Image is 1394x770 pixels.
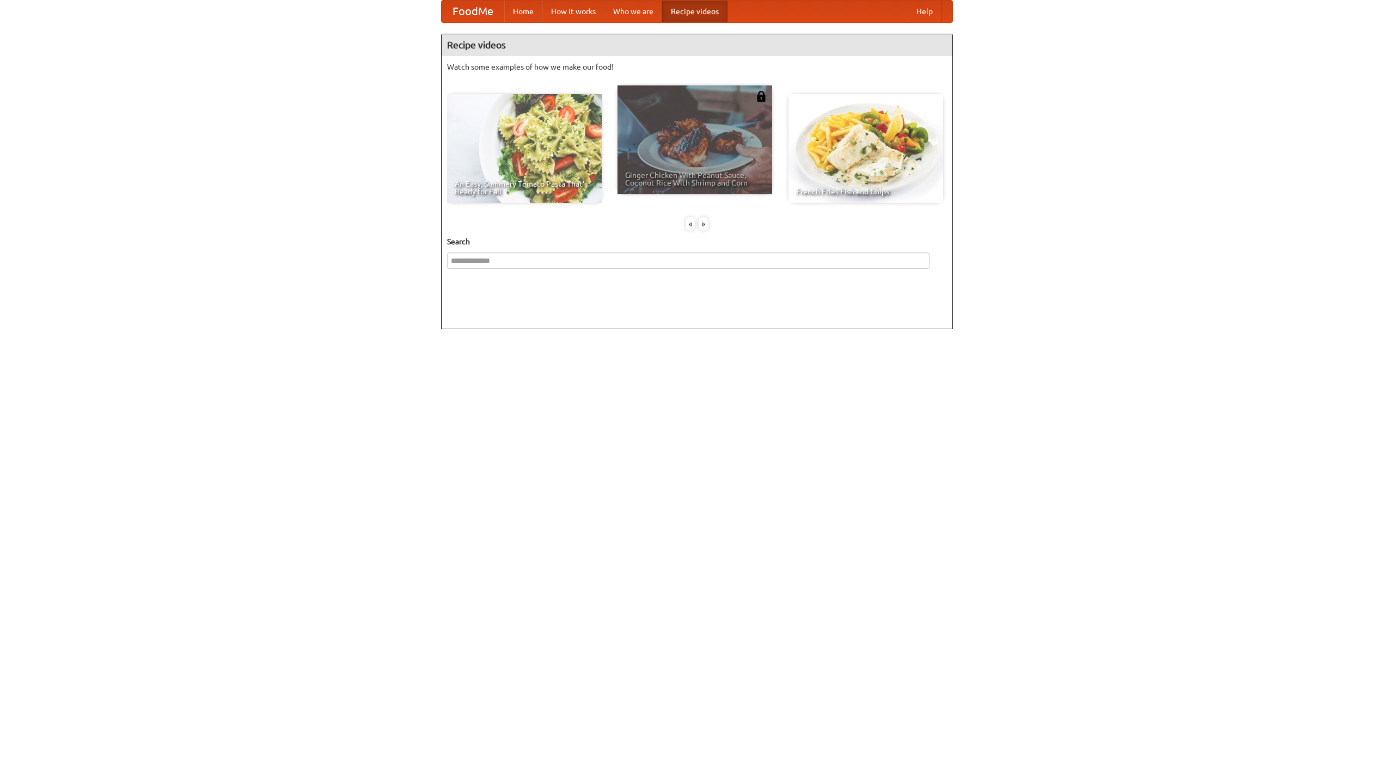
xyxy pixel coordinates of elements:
[686,217,695,231] div: «
[504,1,542,22] a: Home
[788,94,943,203] a: French Fries Fish and Chips
[604,1,662,22] a: Who we are
[756,91,767,102] img: 483408.png
[455,180,594,195] span: An Easy, Summery Tomato Pasta That's Ready for Fall
[542,1,604,22] a: How it works
[442,1,504,22] a: FoodMe
[796,188,936,195] span: French Fries Fish and Chips
[699,217,708,231] div: »
[908,1,941,22] a: Help
[447,61,947,72] p: Watch some examples of how we make our food!
[662,1,727,22] a: Recipe videos
[447,236,947,247] h5: Search
[447,94,602,203] a: An Easy, Summery Tomato Pasta That's Ready for Fall
[442,34,952,56] h4: Recipe videos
